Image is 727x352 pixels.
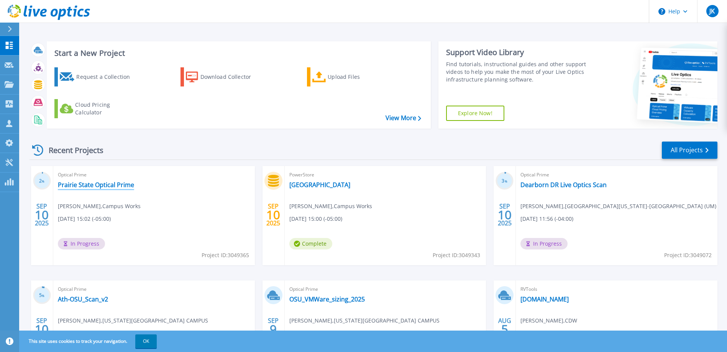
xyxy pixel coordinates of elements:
a: Cloud Pricing Calculator [54,99,140,118]
span: Optical Prime [289,285,482,293]
span: [PERSON_NAME] , [US_STATE][GEOGRAPHIC_DATA] CAMPUS [58,316,208,325]
span: 10 [266,212,280,218]
a: Download Collector [181,67,266,86]
span: 10 [35,212,49,218]
span: PowerStore [289,171,482,179]
a: Prairie State Optical Prime [58,181,134,189]
h3: 5 [33,291,51,300]
span: Optical Prime [58,171,250,179]
span: JK [709,8,715,14]
span: % [42,179,44,183]
h3: 3 [496,177,514,186]
span: In Progress [520,238,568,249]
span: [DATE] 14:24 (+00:00) [520,329,574,337]
span: RVTools [520,285,713,293]
span: [PERSON_NAME] , Campus Works [58,202,141,210]
span: 10 [498,212,512,218]
span: [PERSON_NAME] , [US_STATE][GEOGRAPHIC_DATA] CAMPUS [289,316,440,325]
span: This site uses cookies to track your navigation. [21,334,157,348]
span: In Progress [58,238,105,249]
span: % [505,179,507,183]
span: [DATE] 15:00 (-05:00) [289,215,342,223]
span: % [42,293,44,298]
a: Upload Files [307,67,392,86]
span: [PERSON_NAME] , Campus Works [289,202,372,210]
span: [DATE] 15:02 (-05:00) [58,215,111,223]
div: SEP 2025 [34,201,49,229]
span: [DATE] 11:56 (-04:00) [520,215,573,223]
div: Cloud Pricing Calculator [75,101,136,116]
span: 5 [501,326,508,332]
a: OSU_VMWare_sizing_2025 [289,295,365,303]
span: [PERSON_NAME] , [GEOGRAPHIC_DATA][US_STATE]-[GEOGRAPHIC_DATA] (UM) [520,202,716,210]
span: Project ID: 3049365 [202,251,249,259]
a: Explore Now! [446,106,504,121]
a: Dearborn DR Live Optics Scan [520,181,607,189]
div: AUG 2025 [497,315,512,343]
a: All Projects [662,142,717,159]
span: Project ID: 3049072 [664,251,712,259]
a: [GEOGRAPHIC_DATA] [289,181,350,189]
div: Download Collector [200,69,262,85]
span: Optical Prime [58,285,250,293]
a: Ath-OSU_Scan_v2 [58,295,108,303]
a: [DOMAIN_NAME] [520,295,569,303]
div: SEP 2025 [497,201,512,229]
span: Optical Prime [520,171,713,179]
span: 9 [270,326,277,332]
div: Upload Files [328,69,389,85]
div: Find tutorials, instructional guides and other support videos to help you make the most of your L... [446,60,588,83]
h3: Start a New Project [54,49,421,57]
a: View More [386,114,421,122]
button: OK [135,334,157,348]
div: SEP 2025 [34,315,49,343]
span: [PERSON_NAME] , CDW [520,316,577,325]
span: Project ID: 3049343 [433,251,480,259]
span: [DATE] 08:37 (-04:00) [58,329,111,337]
span: [DATE] 11:14 (-04:00) [289,329,342,337]
a: Request a Collection [54,67,140,86]
div: SEP 2025 [266,315,281,343]
div: Request a Collection [76,69,138,85]
span: 10 [35,326,49,332]
div: Recent Projects [30,141,114,160]
div: SEP 2025 [266,201,281,229]
span: Complete [289,238,332,249]
div: Support Video Library [446,47,588,57]
h3: 2 [33,177,51,186]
